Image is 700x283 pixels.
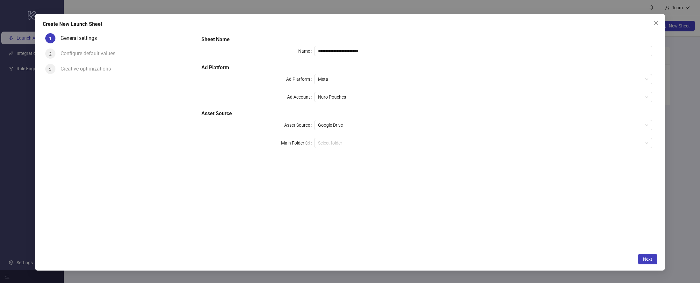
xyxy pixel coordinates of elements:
[49,36,52,41] span: 1
[318,74,648,84] span: Meta
[314,46,652,56] input: Name
[638,254,657,264] button: Next
[61,33,102,43] div: General settings
[43,20,657,28] div: Create New Launch Sheet
[298,46,314,56] label: Name
[201,36,652,43] h5: Sheet Name
[287,92,314,102] label: Ad Account
[306,141,310,145] span: question-circle
[49,67,52,72] span: 3
[61,48,120,59] div: Configure default values
[281,138,314,148] label: Main Folder
[318,92,648,102] span: Nuro Pouches
[284,120,314,130] label: Asset Source
[286,74,314,84] label: Ad Platform
[651,18,661,28] button: Close
[201,110,652,117] h5: Asset Source
[201,64,652,71] h5: Ad Platform
[49,51,52,56] span: 2
[643,257,652,262] span: Next
[318,120,648,130] span: Google Drive
[653,20,659,26] span: close
[61,64,116,74] div: Creative optimizations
